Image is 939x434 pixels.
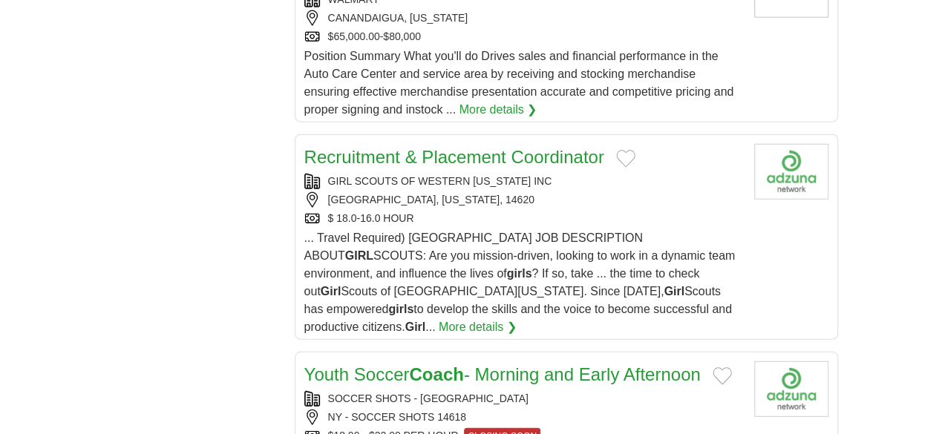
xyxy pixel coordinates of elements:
div: CANANDAIGUA, [US_STATE] [304,10,742,26]
img: Company logo [754,144,828,200]
div: SOCCER SHOTS - [GEOGRAPHIC_DATA] [304,391,742,407]
strong: Coach [409,364,463,384]
strong: girls [507,267,532,280]
strong: Girl [405,320,426,333]
strong: girls [388,303,413,315]
div: GIRL SCOUTS OF WESTERN [US_STATE] INC [304,174,742,189]
button: Add to favorite jobs [616,150,635,168]
a: Recruitment & Placement Coordinator [304,147,604,167]
div: $65,000.00-$80,000 [304,29,742,45]
img: Company logo [754,361,828,417]
a: More details ❯ [439,318,517,336]
button: Add to favorite jobs [713,367,732,385]
strong: Girl [321,285,341,297]
span: Position Summary What you'll do Drives sales and financial performance in the Auto Care Center an... [304,50,734,116]
div: [GEOGRAPHIC_DATA], [US_STATE], 14620 [304,192,742,208]
span: ... Travel Required) [GEOGRAPHIC_DATA] JOB DESCRIPTION ABOUT SCOUTS: Are you mission-driven, look... [304,231,736,333]
a: Youth SoccerCoach- Morning and Early Afternoon [304,364,701,384]
strong: Girl [664,285,684,297]
div: $ 18.0-16.0 HOUR [304,211,742,226]
a: More details ❯ [459,101,537,119]
strong: GIRL [345,249,373,262]
div: NY - SOCCER SHOTS 14618 [304,410,742,425]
